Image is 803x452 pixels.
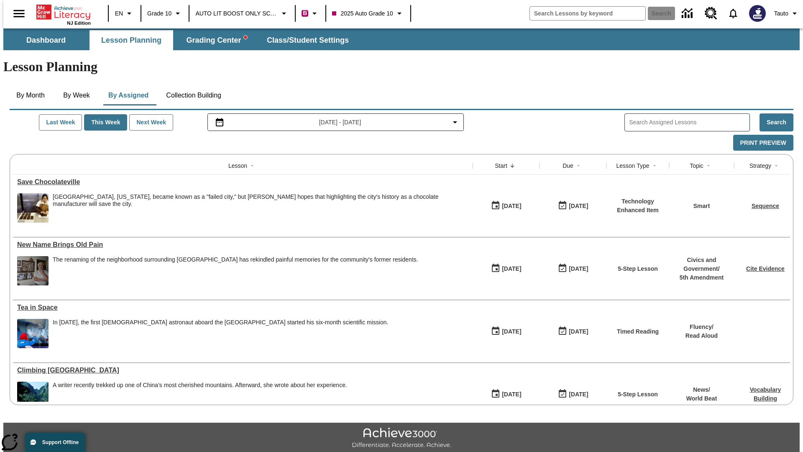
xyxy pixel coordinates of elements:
[26,36,66,45] span: Dashboard
[617,327,659,336] p: Timed Reading
[17,256,49,285] img: dodgertown_121813.jpg
[569,389,588,400] div: [DATE]
[502,201,521,211] div: [DATE]
[744,3,771,24] button: Select a new avatar
[555,198,591,214] button: 10/15/25: Last day the lesson can be accessed
[17,367,468,374] a: Climbing Mount Tai, Lessons
[53,256,418,263] div: The renaming of the neighborhood surrounding [GEOGRAPHIC_DATA] has rekindled painful memories for...
[53,256,418,285] div: The renaming of the neighborhood surrounding Dodger Stadium has rekindled painful memories for th...
[488,198,524,214] button: 10/13/25: First time the lesson was available
[53,193,468,223] div: Central Falls, Rhode Island, became known as a "failed city," but Mike Ritz hopes that highlighti...
[17,241,468,249] div: New Name Brings Old Pain
[771,6,803,21] button: Profile/Settings
[563,162,573,170] div: Due
[502,326,521,337] div: [DATE]
[618,390,658,399] p: 5-Step Lesson
[750,386,781,402] a: Vocabulary Building
[573,161,583,171] button: Sort
[67,21,91,26] span: NJ Edition
[685,331,718,340] p: Read Aloud
[4,30,88,50] button: Dashboard
[211,117,460,127] button: Select the date range menu item
[3,28,800,50] div: SubNavbar
[686,385,717,394] p: News /
[228,162,247,170] div: Lesson
[17,304,468,311] a: Tea in Space, Lessons
[673,256,730,273] p: Civics and Government /
[192,6,292,21] button: School: AUTO LIT BOOST ONLY SCHOOL, Select your school
[555,324,591,339] button: 10/12/25: Last day the lesson can be accessed
[53,319,388,326] div: In [DATE], the first [DEMOGRAPHIC_DATA] astronaut aboard the [GEOGRAPHIC_DATA] started his six-mo...
[530,7,645,20] input: search field
[319,118,361,127] span: [DATE] - [DATE]
[53,319,388,348] div: In December 2015, the first British astronaut aboard the International Space Station started his ...
[752,203,779,209] a: Sequence
[673,273,730,282] p: 5th Amendment
[569,201,588,211] div: [DATE]
[39,114,82,131] button: Last Week
[53,193,468,208] div: [GEOGRAPHIC_DATA], [US_STATE], became known as a "failed city," but [PERSON_NAME] hopes that high...
[17,193,49,223] img: A woman working with chocolate on a kitchen. An American city that once thrived, then sank into d...
[722,3,744,24] a: Notifications
[329,6,407,21] button: Class: 2025 Auto Grade 10, Select your class
[17,367,468,374] div: Climbing Mount Tai
[56,85,97,105] button: By Week
[17,319,49,348] img: An astronaut, the first from the United Kingdom to travel to the International Space Station, wav...
[195,9,278,18] span: AUTO LIT BOOST ONLY SCHOOL
[36,4,91,21] a: Home
[111,6,138,21] button: Language: EN, Select a language
[352,428,451,449] img: Achieve3000 Differentiate Accelerate Achieve
[84,114,127,131] button: This Week
[569,326,588,337] div: [DATE]
[147,9,171,18] span: Grade 10
[686,394,717,403] p: World Beat
[629,116,749,128] input: Search Assigned Lessons
[25,433,85,452] button: Support Offline
[53,382,347,389] div: A writer recently trekked up one of China's most cherished mountains. Afterward, she wrote about ...
[733,135,793,151] button: Print Preview
[90,30,173,50] button: Lesson Planning
[115,9,123,18] span: EN
[618,265,658,273] p: 5-Step Lesson
[3,59,800,74] h1: Lesson Planning
[703,161,713,171] button: Sort
[502,264,521,274] div: [DATE]
[17,178,468,186] div: Save Chocolateville
[685,323,718,331] p: Fluency /
[247,161,257,171] button: Sort
[129,114,173,131] button: Next Week
[555,386,591,402] button: 06/30/26: Last day the lesson can be accessed
[760,113,793,131] button: Search
[303,8,307,18] span: B
[267,36,349,45] span: Class/Student Settings
[507,161,517,171] button: Sort
[42,439,79,445] span: Support Offline
[650,161,660,171] button: Sort
[677,2,700,25] a: Data Center
[36,3,91,26] div: Home
[260,30,355,50] button: Class/Student Settings
[693,202,710,211] p: Smart
[332,9,393,18] span: 2025 Auto Grade 10
[10,85,51,105] button: By Month
[700,2,722,25] a: Resource Center, Will open in new tab
[144,6,186,21] button: Grade: Grade 10, Select a grade
[102,85,155,105] button: By Assigned
[175,30,258,50] button: Grading Center
[17,178,468,186] a: Save Chocolateville, Lessons
[488,386,524,402] button: 07/22/25: First time the lesson was available
[298,6,323,21] button: Boost Class color is violet red. Change class color
[3,30,356,50] div: SubNavbar
[450,117,460,127] svg: Collapse Date Range Filter
[159,85,228,105] button: Collection Building
[502,389,521,400] div: [DATE]
[611,197,665,215] p: Technology Enhanced Item
[17,382,49,411] img: 6000 stone steps to climb Mount Tai in Chinese countryside
[186,36,247,45] span: Grading Center
[690,162,703,170] div: Topic
[101,36,161,45] span: Lesson Planning
[569,264,588,274] div: [DATE]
